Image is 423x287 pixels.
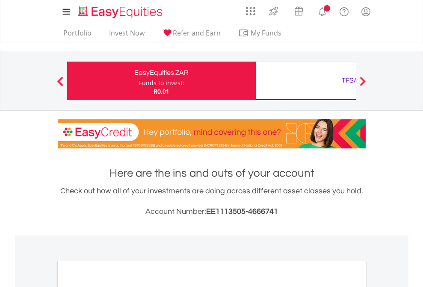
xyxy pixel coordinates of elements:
a: Refer and Earn [159,29,224,42]
a: Invest Now [106,29,148,42]
div: EasyEquities ZAR [72,67,251,79]
div: Funds to invest: [139,79,184,87]
div: Check out how all of your investments are doing across different asset classes you hold. [58,185,366,218]
a: Portfolio [60,29,95,42]
a: AppsGrid [240,2,261,16]
h1: Here are the ins and outs of your account [58,166,366,181]
span: Refer and Earn [173,28,221,38]
a: Vouchers [286,2,311,18]
span: EE1113505-4666741 [206,207,278,216]
button: Previous [52,81,69,89]
a: FAQ's and Support [333,2,355,19]
button: Next [354,81,371,89]
span: R0.01 [154,87,169,95]
a: My Profile [355,2,377,21]
h3: Account Number: [58,206,366,218]
a: Notifications [311,2,333,19]
img: thrive-v2.svg [266,4,281,18]
a: Home page [75,2,166,19]
img: EasyCredit Promotion Banner [58,119,366,148]
img: EasyEquities_Logo.png [77,5,166,19]
span: My Funds [238,27,294,38]
img: vouchers-v2.svg [292,4,306,18]
img: grid-menu-icon.svg [246,6,255,16]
